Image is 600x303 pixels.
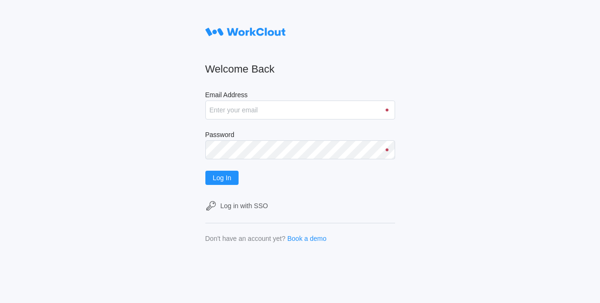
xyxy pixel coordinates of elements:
[205,101,395,119] input: Enter your email
[205,63,395,76] h2: Welcome Back
[221,202,268,210] div: Log in with SSO
[205,91,395,101] label: Email Address
[205,171,239,185] button: Log In
[287,235,327,242] a: Book a demo
[213,174,231,181] span: Log In
[205,131,395,140] label: Password
[205,200,395,211] a: Log in with SSO
[205,235,286,242] div: Don't have an account yet?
